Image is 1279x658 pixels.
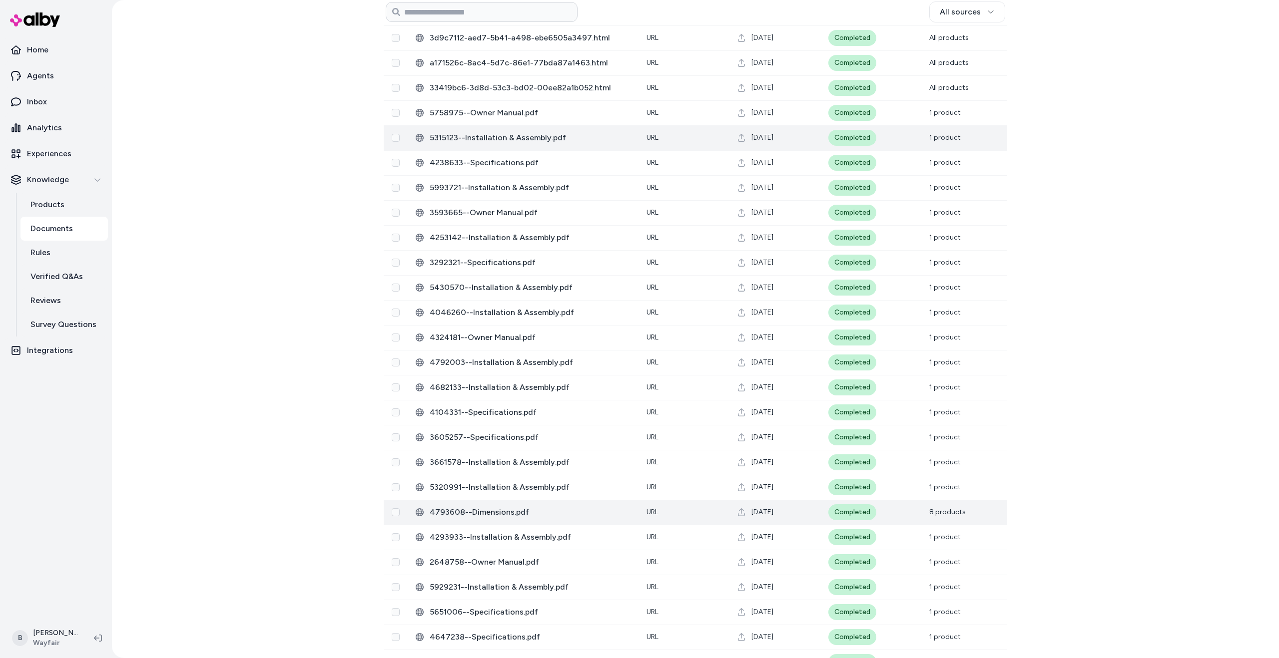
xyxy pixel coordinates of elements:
[430,606,631,618] span: 5651006--Specifications.pdf
[828,105,876,121] div: Completed
[751,332,773,342] span: [DATE]
[430,157,631,169] span: 4238633--Specifications.pdf
[430,307,631,319] span: 4046260--Installation & Assembly.pdf
[751,133,773,143] span: [DATE]
[416,431,631,443] div: 3605257--Specifications.pdf
[646,458,658,466] span: URL
[33,628,78,638] p: [PERSON_NAME]
[646,383,658,391] span: URL
[751,457,773,467] span: [DATE]
[20,289,108,313] a: Reviews
[646,83,658,92] span: URL
[392,259,400,267] button: Select row
[828,305,876,321] div: Completed
[929,483,961,491] span: 1 product
[20,193,108,217] a: Products
[751,158,773,168] span: [DATE]
[392,508,400,516] button: Select row
[30,271,83,283] p: Verified Q&As
[392,408,400,416] button: Select row
[27,44,48,56] p: Home
[430,506,631,518] span: 4793608--Dimensions.pdf
[416,282,631,294] div: 5430570--Installation & Assembly.pdf
[646,483,658,491] span: URL
[751,208,773,218] span: [DATE]
[30,319,96,330] p: Survey Questions
[828,604,876,620] div: Completed
[416,606,631,618] div: 5651006--Specifications.pdf
[929,108,961,117] span: 1 product
[27,96,47,108] p: Inbox
[392,34,400,42] button: Select row
[929,358,961,366] span: 1 product
[392,558,400,566] button: Select row
[30,223,73,235] p: Documents
[751,432,773,442] span: [DATE]
[646,408,658,416] span: URL
[4,142,108,166] a: Experiences
[33,638,78,648] span: Wayfair
[929,283,961,292] span: 1 product
[751,233,773,243] span: [DATE]
[430,406,631,418] span: 4104331--Specifications.pdf
[828,554,876,570] div: Completed
[4,64,108,88] a: Agents
[751,557,773,567] span: [DATE]
[751,357,773,367] span: [DATE]
[30,295,61,307] p: Reviews
[416,531,631,543] div: 4293933--Installation & Assembly.pdf
[416,631,631,643] div: 4647238--Specifications.pdf
[416,257,631,269] div: 3292321--Specifications.pdf
[828,205,876,221] div: Completed
[416,232,631,244] div: 4253142--Installation & Assembly.pdf
[430,481,631,493] span: 5320991--Installation & Assembly.pdf
[646,433,658,441] span: URL
[416,82,631,94] div: 33419bc6-3d8d-53c3-bd02-00ee82a1b052.html
[646,58,658,67] span: URL
[828,429,876,445] div: Completed
[940,6,981,18] span: All sources
[392,583,400,591] button: Select row
[416,406,631,418] div: 4104331--Specifications.pdf
[4,38,108,62] a: Home
[929,633,961,641] span: 1 product
[646,133,658,142] span: URL
[27,122,62,134] p: Analytics
[20,241,108,265] a: Rules
[416,107,631,119] div: 5758975--Owner Manual.pdf
[828,255,876,271] div: Completed
[430,82,631,94] span: 33419bc6-3d8d-53c3-bd02-00ee82a1b052.html
[27,148,71,160] p: Experiences
[6,622,86,654] button: B[PERSON_NAME]Wayfair
[392,284,400,292] button: Select row
[27,344,73,356] p: Integrations
[646,308,658,317] span: URL
[430,381,631,393] span: 4682133--Installation & Assembly.pdf
[416,307,631,319] div: 4046260--Installation & Assembly.pdf
[430,282,631,294] span: 5430570--Installation & Assembly.pdf
[416,331,631,343] div: 4324181--Owner Manual.pdf
[430,57,631,69] span: a171526c-8ac4-5d7c-86e1-77bda87a1463.html
[828,629,876,645] div: Completed
[751,108,773,118] span: [DATE]
[929,133,961,142] span: 1 product
[416,157,631,169] div: 4238633--Specifications.pdf
[416,207,631,219] div: 3593665--Owner Manual.pdf
[646,33,658,42] span: URL
[828,579,876,595] div: Completed
[392,533,400,541] button: Select row
[646,533,658,541] span: URL
[828,230,876,246] div: Completed
[646,508,658,516] span: URL
[430,107,631,119] span: 5758975--Owner Manual.pdf
[416,556,631,568] div: 2648758--Owner Manual.pdf
[392,433,400,441] button: Select row
[416,182,631,194] div: 5993721--Installation & Assembly.pdf
[646,208,658,217] span: URL
[751,33,773,43] span: [DATE]
[392,59,400,67] button: Select row
[751,382,773,392] span: [DATE]
[430,132,631,144] span: 5315123--Installation & Assembly.pdf
[4,168,108,192] button: Knowledge
[751,582,773,592] span: [DATE]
